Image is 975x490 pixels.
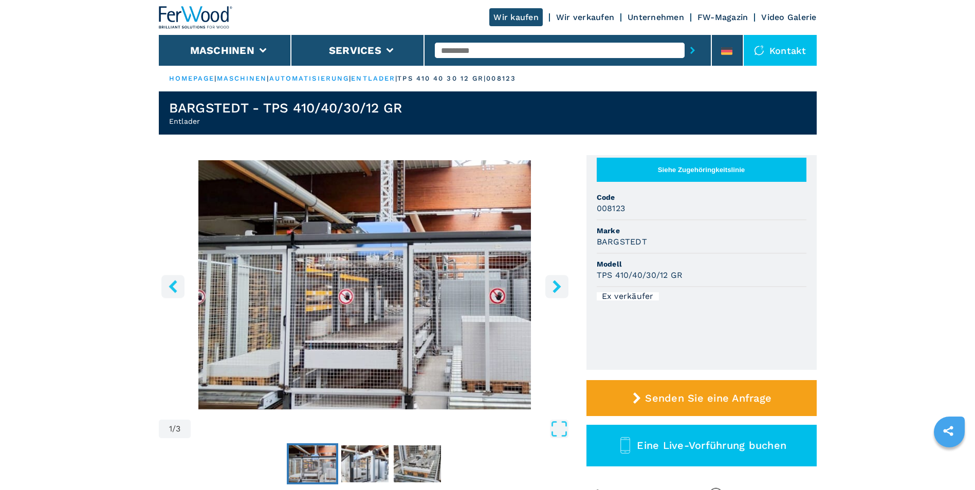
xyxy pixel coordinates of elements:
[556,12,614,22] a: Wir verkaufen
[744,35,817,66] div: Kontakt
[161,275,185,298] button: left-button
[489,8,543,26] a: Wir kaufen
[351,74,395,82] a: entlader
[397,74,486,83] p: tps 410 40 30 12 gr |
[287,443,338,484] button: Go to Slide 1
[339,443,391,484] button: Go to Slide 2
[172,425,176,433] span: /
[586,380,817,416] button: Senden Sie eine Anfrage
[341,445,389,482] img: bc08660e09afb2a67aa861016a65c589
[697,12,748,22] a: FW-Magazin
[597,259,806,269] span: Modell
[597,202,626,214] h3: 008123
[597,292,659,300] div: Ex verkäufer
[349,74,351,82] span: |
[754,45,764,55] img: Kontakt
[935,418,961,444] a: sharethis
[169,425,172,433] span: 1
[597,269,683,281] h3: TPS 410/40/30/12 GR
[193,420,568,438] button: Open Fullscreen
[545,275,568,298] button: right-button
[176,425,180,433] span: 3
[159,160,571,409] div: Go to Slide 1
[395,74,397,82] span: |
[169,100,402,116] h1: BARGSTEDT - TPS 410/40/30/12 GR
[169,74,215,82] a: HOMEPAGE
[217,74,267,82] a: maschinen
[159,6,233,29] img: Ferwood
[685,39,701,62] button: submit-button
[597,158,806,182] button: Siehe Zugehöringkeitslinie
[394,445,441,482] img: 910c989ea66d240593bafaa105ea5363
[159,160,571,409] img: Entlader BARGSTEDT TPS 410/40/30/12 GR
[597,236,647,248] h3: BARGSTEDT
[486,74,516,83] p: 008123
[586,425,817,466] button: Eine Live-Vorführung buchen
[645,392,771,404] span: Senden Sie eine Anfrage
[214,74,216,82] span: |
[267,74,269,82] span: |
[289,445,336,482] img: cfd1f944e8186784d127d3c14a2f3085
[637,439,786,451] span: Eine Live-Vorführung buchen
[392,443,443,484] button: Go to Slide 3
[269,74,349,82] a: automatisierung
[597,225,806,236] span: Marke
[169,116,402,126] h2: Entlader
[628,12,684,22] a: Unternehmen
[597,192,806,202] span: Code
[159,443,571,484] nav: Thumbnail Navigation
[761,12,816,22] a: Video Galerie
[329,44,381,56] button: Services
[190,44,254,56] button: Maschinen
